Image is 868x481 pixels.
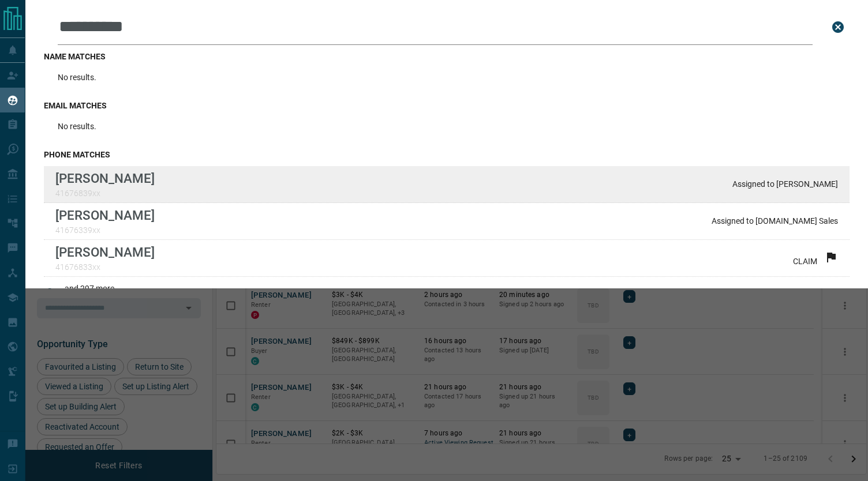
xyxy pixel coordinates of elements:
h3: phone matches [44,150,850,159]
p: Assigned to [PERSON_NAME] [732,179,838,189]
p: [PERSON_NAME] [55,208,155,223]
p: 41676833xx [55,262,155,272]
p: No results. [58,122,96,131]
h3: email matches [44,101,850,110]
p: No results. [58,73,96,82]
p: 41676839xx [55,189,155,198]
p: [PERSON_NAME] [55,245,155,260]
p: 41676339xx [55,226,155,235]
p: [PERSON_NAME] [55,171,155,186]
p: Assigned to [DOMAIN_NAME] Sales [712,216,838,226]
div: ...and 297 more [44,277,850,300]
button: close search bar [826,16,850,39]
div: CLAIM [793,250,838,266]
h3: name matches [44,52,850,61]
